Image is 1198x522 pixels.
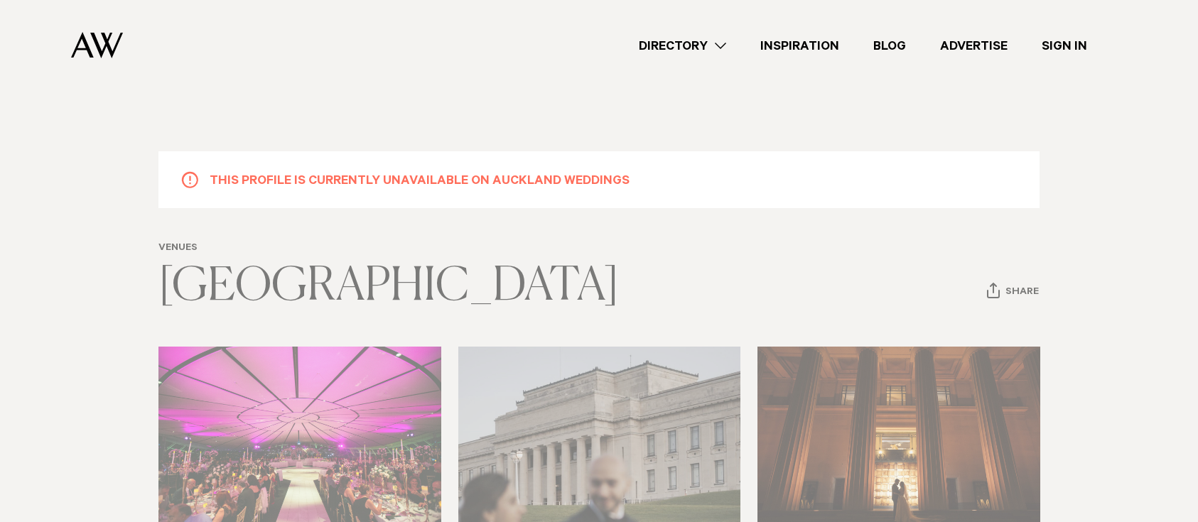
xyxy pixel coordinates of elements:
h5: This profile is currently unavailable on Auckland Weddings [210,170,630,189]
a: Blog [856,36,923,55]
a: Advertise [923,36,1025,55]
img: Auckland Weddings Logo [71,32,123,58]
a: Directory [622,36,743,55]
a: Inspiration [743,36,856,55]
a: Sign In [1025,36,1104,55]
